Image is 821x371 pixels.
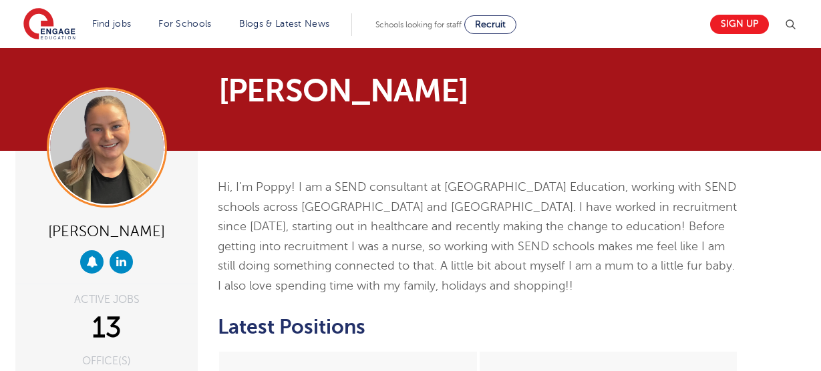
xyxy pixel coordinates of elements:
[92,19,132,29] a: Find jobs
[218,316,738,338] h2: Latest Positions
[23,8,75,41] img: Engage Education
[25,294,188,305] div: ACTIVE JOBS
[25,218,188,244] div: [PERSON_NAME]
[25,312,188,345] div: 13
[375,20,462,29] span: Schools looking for staff
[218,75,536,107] h1: [PERSON_NAME]
[475,19,506,29] span: Recruit
[464,15,516,34] a: Recruit
[239,19,330,29] a: Blogs & Latest News
[158,19,211,29] a: For Schools
[218,177,738,296] p: Hi, I’m Poppy! I am a SEND consultant at [GEOGRAPHIC_DATA] Education, working with SEND schools a...
[25,356,188,366] div: OFFICE(S)
[710,15,769,34] a: Sign up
